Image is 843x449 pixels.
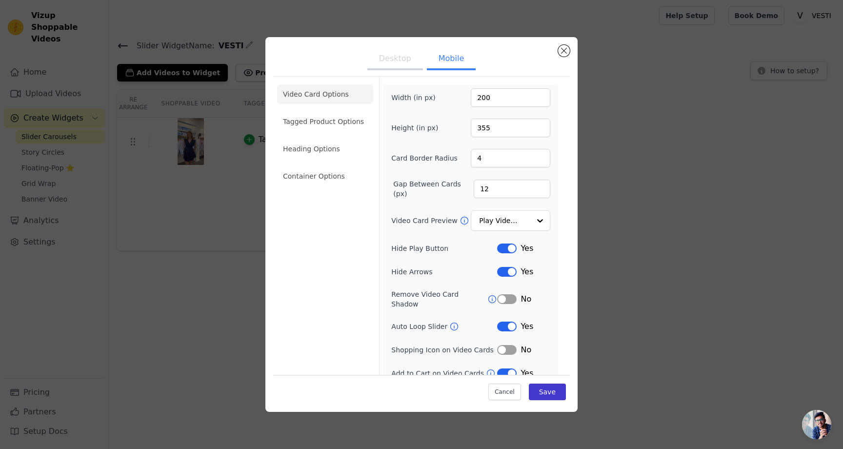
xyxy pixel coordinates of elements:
[391,322,449,331] label: Auto Loop Slider
[277,166,373,186] li: Container Options
[521,321,533,332] span: Yes
[521,266,533,278] span: Yes
[391,244,497,253] label: Hide Play Button
[391,123,444,133] label: Height (in px)
[277,112,373,131] li: Tagged Product Options
[367,49,423,70] button: Desktop
[391,289,487,309] label: Remove Video Card Shadow
[277,139,373,159] li: Heading Options
[427,49,476,70] button: Mobile
[521,344,531,356] span: No
[277,84,373,104] li: Video Card Options
[521,367,533,379] span: Yes
[558,45,570,57] button: Close modal
[802,410,831,439] div: Open chat
[521,243,533,254] span: Yes
[391,368,486,378] label: Add to Cart on Video Cards
[521,293,531,305] span: No
[488,384,521,400] button: Cancel
[391,93,444,102] label: Width (in px)
[529,384,566,400] button: Save
[391,153,458,163] label: Card Border Radius
[391,345,494,355] label: Shopping Icon on Video Cards
[393,179,474,199] label: Gap Between Cards (px)
[391,216,459,225] label: Video Card Preview
[391,267,497,277] label: Hide Arrows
